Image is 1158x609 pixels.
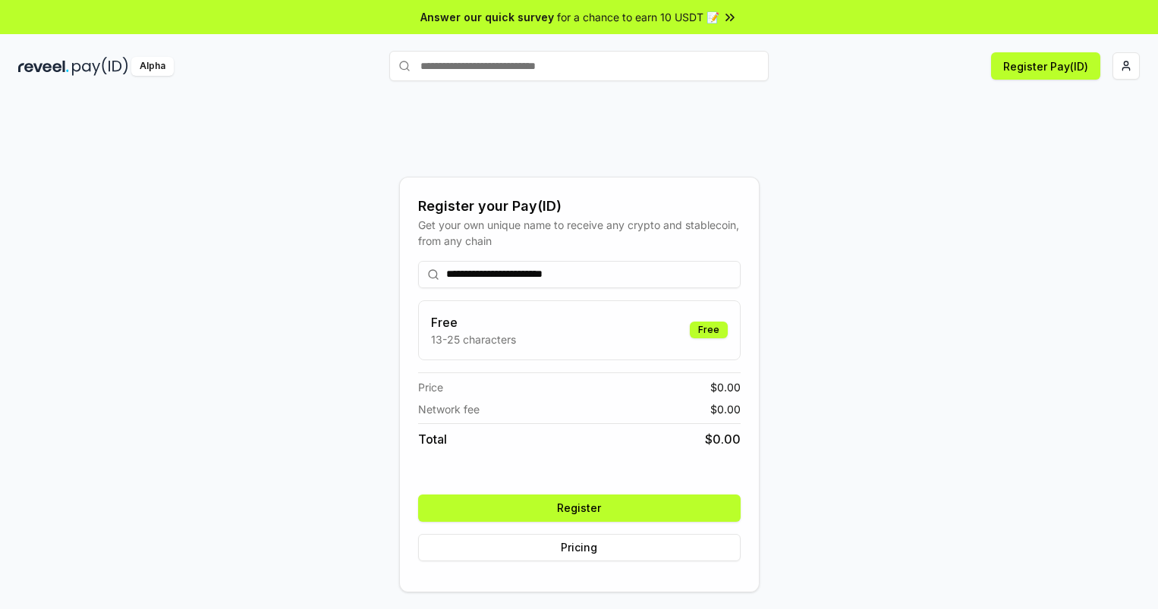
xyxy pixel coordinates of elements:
[710,401,741,417] span: $ 0.00
[418,379,443,395] span: Price
[991,52,1100,80] button: Register Pay(ID)
[418,401,480,417] span: Network fee
[557,9,719,25] span: for a chance to earn 10 USDT 📝
[418,196,741,217] div: Register your Pay(ID)
[18,57,69,76] img: reveel_dark
[690,322,728,338] div: Free
[431,313,516,331] h3: Free
[431,331,516,347] p: 13-25 characters
[418,494,741,522] button: Register
[418,430,447,448] span: Total
[131,57,174,76] div: Alpha
[418,217,741,249] div: Get your own unique name to receive any crypto and stablecoin, from any chain
[420,9,554,25] span: Answer our quick survey
[72,57,128,76] img: pay_id
[710,379,741,395] span: $ 0.00
[418,534,741,561] button: Pricing
[705,430,741,448] span: $ 0.00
